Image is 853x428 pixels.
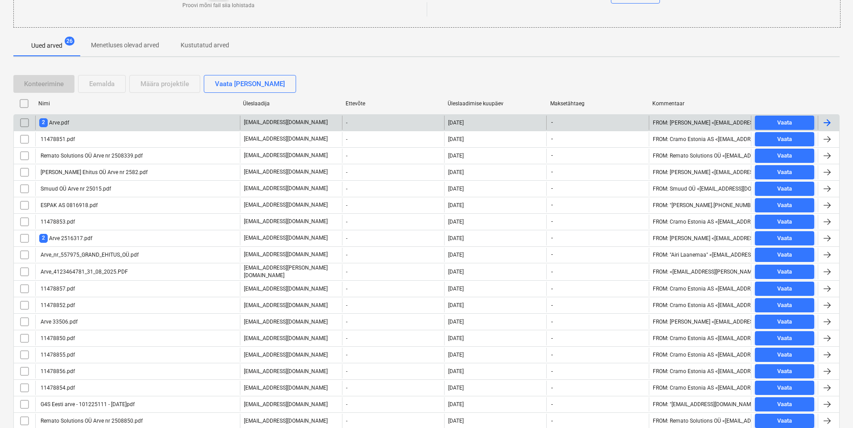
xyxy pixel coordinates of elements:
span: - [550,368,554,375]
div: - [342,248,444,262]
div: Vaata [777,399,792,410]
div: 11478853.pdf [39,219,75,225]
button: Vaata [755,248,814,262]
div: Vaata [777,383,792,393]
span: 26 [65,37,74,46]
span: - [550,384,554,392]
div: [DATE] [448,202,464,208]
div: - [342,165,444,179]
span: - [550,185,554,192]
span: - [550,234,554,242]
button: Vaata [755,397,814,411]
span: - [550,318,554,326]
span: - [550,268,554,276]
div: Chat Widget [808,385,853,428]
div: Vaata [777,267,792,277]
p: [EMAIL_ADDRESS][PERSON_NAME][DOMAIN_NAME] [244,264,338,279]
div: [DATE] [448,385,464,391]
div: Vaata [777,167,792,178]
div: [DATE] [448,186,464,192]
div: [DATE] [448,153,464,159]
div: - [342,414,444,428]
button: Vaata [755,198,814,212]
div: 11478857.pdf [39,286,75,292]
div: - [342,381,444,395]
div: Vaata [777,366,792,377]
div: Vaata [777,300,792,311]
p: [EMAIL_ADDRESS][DOMAIN_NAME] [244,168,328,176]
p: [EMAIL_ADDRESS][DOMAIN_NAME] [244,384,328,392]
div: Vaata [777,200,792,211]
div: [DATE] [448,352,464,358]
p: Proovi mõni fail siia lohistada [182,2,255,9]
div: Smuud OÜ Arve nr 25015.pdf [39,186,111,192]
div: Arve 33506.pdf [39,319,78,325]
div: [DATE] [448,169,464,175]
div: [DATE] [448,120,464,126]
div: [DATE] [448,136,464,142]
button: Vaata [755,282,814,296]
div: Vaata [777,284,792,294]
div: [DATE] [448,401,464,407]
div: 11478855.pdf [39,352,75,358]
div: Vaata [777,416,792,426]
button: Vaata [755,165,814,179]
div: G4S Eesti arve - 101225111 - [DATE]pdf [39,401,135,407]
div: Vaata [PERSON_NAME] [215,78,285,90]
div: Kommentaar [652,100,748,107]
button: Vaata [755,116,814,130]
button: Vaata [755,348,814,362]
button: Vaata [PERSON_NAME] [204,75,296,93]
div: Vaata [777,317,792,327]
div: Vaata [777,217,792,227]
span: - [550,251,554,258]
button: Vaata [755,231,814,245]
div: Ettevõte [346,100,441,107]
p: [EMAIL_ADDRESS][DOMAIN_NAME] [244,218,328,225]
span: - [550,119,554,126]
div: Vaata [777,151,792,161]
div: Arve 2516317.pdf [39,234,92,242]
div: - [342,364,444,378]
p: [EMAIL_ADDRESS][DOMAIN_NAME] [244,135,328,143]
div: Nimi [38,100,236,107]
div: - [342,331,444,345]
div: Üleslaadimise kuupäev [448,100,543,107]
p: [EMAIL_ADDRESS][DOMAIN_NAME] [244,152,328,159]
span: - [550,302,554,309]
div: - [342,282,444,296]
div: Remato Solutions OÜ Arve nr 2508339.pdf [39,153,143,159]
button: Vaata [755,182,814,196]
div: Üleslaadija [243,100,338,107]
div: [DATE] [448,252,464,258]
p: [EMAIL_ADDRESS][DOMAIN_NAME] [244,201,328,209]
p: Uued arved [31,41,62,50]
button: Vaata [755,149,814,163]
p: [EMAIL_ADDRESS][DOMAIN_NAME] [244,318,328,326]
span: - [550,401,554,408]
div: 11478851.pdf [39,136,75,142]
div: [PERSON_NAME] Ehitus OÜ Arve nr 2582.pdf [39,169,148,175]
div: 11478854.pdf [39,385,75,391]
div: Vaata [777,134,792,145]
button: Vaata [755,315,814,329]
div: - [342,348,444,362]
button: Vaata [755,414,814,428]
button: Vaata [755,215,814,229]
p: [EMAIL_ADDRESS][DOMAIN_NAME] [244,417,328,425]
span: - [550,201,554,209]
div: Vaata [777,118,792,128]
span: - [550,417,554,425]
button: Vaata [755,381,814,395]
div: [DATE] [448,335,464,341]
div: [DATE] [448,418,464,424]
button: Vaata [755,331,814,345]
div: - [342,298,444,312]
button: Vaata [755,298,814,312]
div: [DATE] [448,302,464,308]
p: Kustutatud arved [181,41,229,50]
span: - [550,135,554,143]
div: 11478856.pdf [39,368,75,374]
p: [EMAIL_ADDRESS][DOMAIN_NAME] [244,351,328,359]
span: - [550,285,554,293]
